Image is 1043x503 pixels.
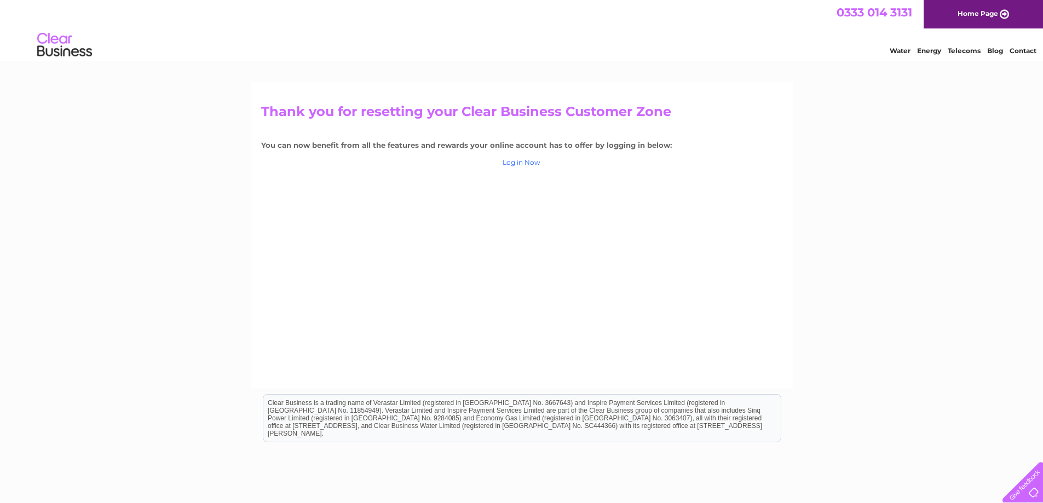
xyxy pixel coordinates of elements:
[987,47,1003,55] a: Blog
[837,5,912,19] a: 0333 014 3131
[261,104,782,125] h2: Thank you for resetting your Clear Business Customer Zone
[1010,47,1036,55] a: Contact
[503,158,540,166] a: Log in Now
[917,47,941,55] a: Energy
[948,47,981,55] a: Telecoms
[261,141,782,149] h4: You can now benefit from all the features and rewards your online account has to offer by logging...
[263,6,781,53] div: Clear Business is a trading name of Verastar Limited (registered in [GEOGRAPHIC_DATA] No. 3667643...
[890,47,911,55] a: Water
[37,28,93,62] img: logo.png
